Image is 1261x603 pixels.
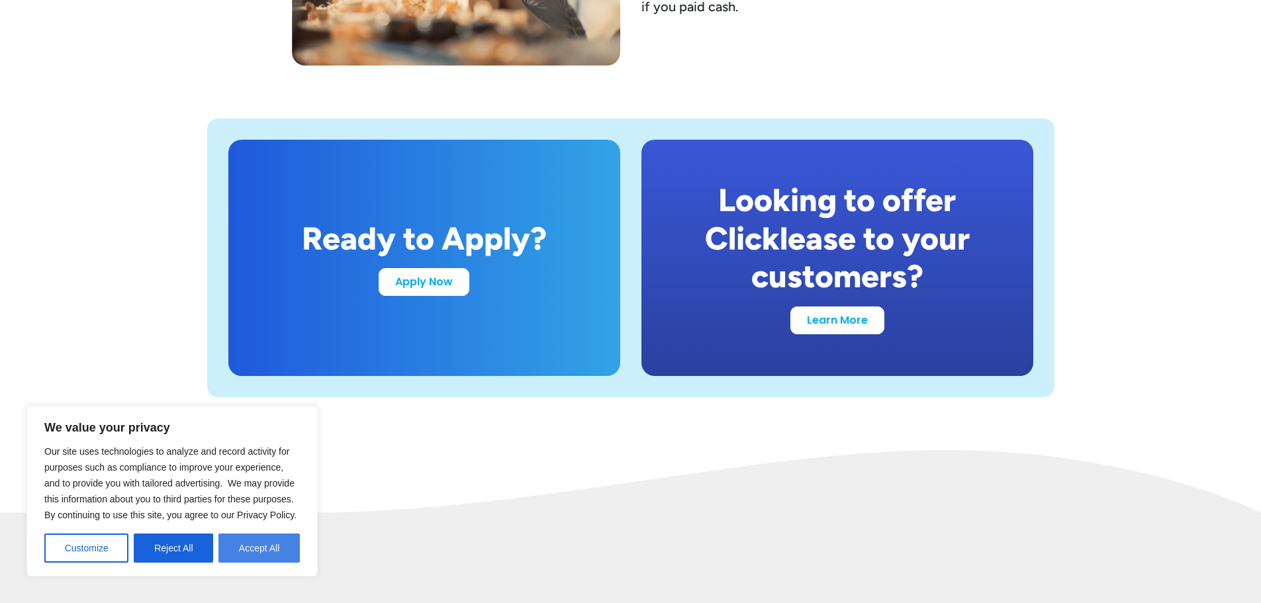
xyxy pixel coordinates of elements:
[44,446,297,520] span: Our site uses technologies to analyze and record activity for purposes such as compliance to impr...
[790,306,884,334] a: Learn More
[218,533,300,563] button: Accept All
[26,406,318,577] div: We value your privacy
[379,268,469,296] a: Apply Now
[134,533,213,563] button: Reject All
[44,533,128,563] button: Customize
[673,181,1002,296] div: Looking to offer Clicklease to your customers?
[44,420,300,436] p: We value your privacy
[302,220,547,258] div: Ready to Apply?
